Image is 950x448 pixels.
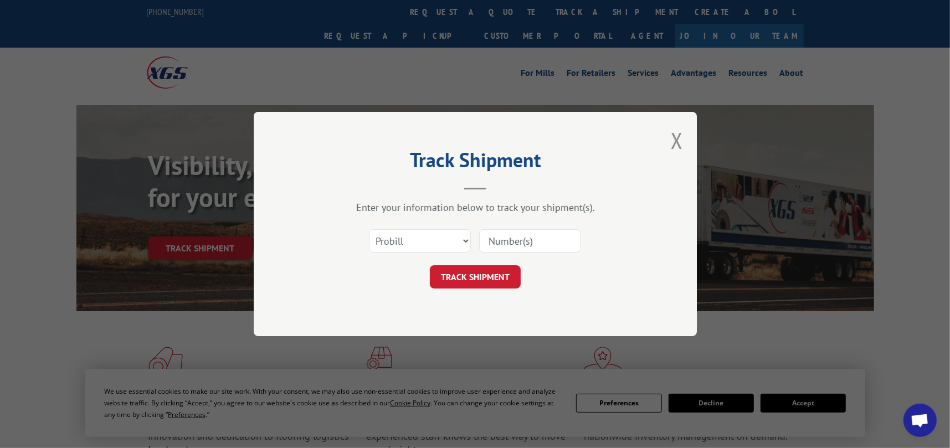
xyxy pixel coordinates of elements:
button: Close modal [671,126,683,155]
div: Enter your information below to track your shipment(s). [309,201,641,214]
button: TRACK SHIPMENT [430,265,521,289]
h2: Track Shipment [309,152,641,173]
input: Number(s) [479,229,581,253]
div: Open chat [903,404,937,437]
